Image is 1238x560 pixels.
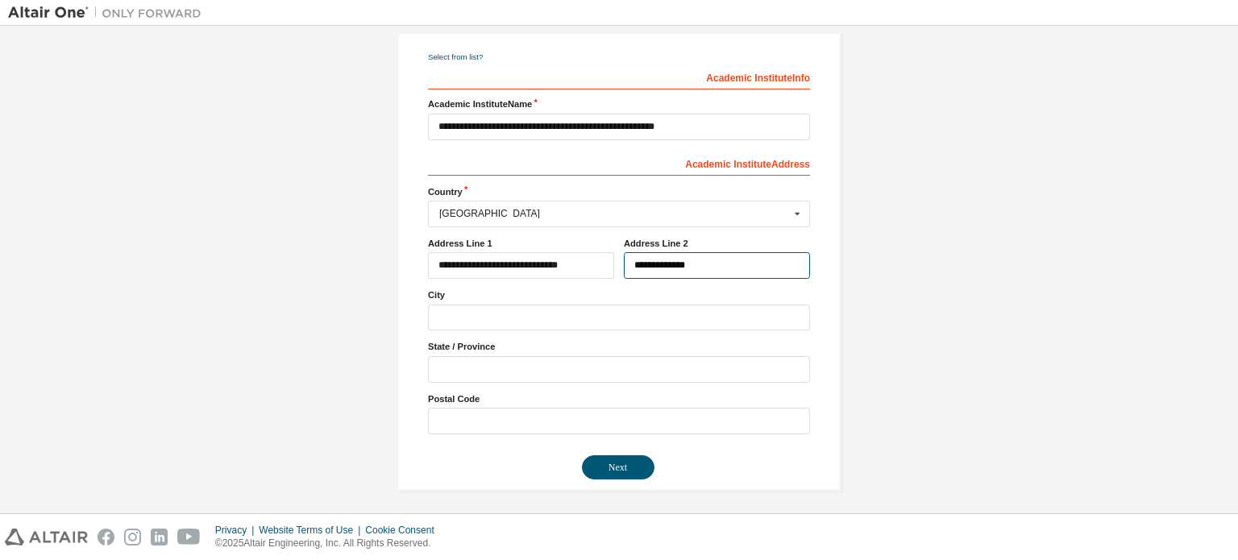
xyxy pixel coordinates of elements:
img: altair_logo.svg [5,529,88,545]
label: Academic Institute Name [428,97,810,110]
label: Country [428,185,810,198]
div: Academic Institute Info [428,64,810,89]
label: Postal Code [428,392,810,405]
label: Address Line 1 [428,237,614,250]
img: facebook.svg [98,529,114,545]
div: Privacy [215,524,259,537]
img: youtube.svg [177,529,201,545]
label: Address Line 2 [624,237,810,250]
img: linkedin.svg [151,529,168,545]
div: [GEOGRAPHIC_DATA] [439,209,790,218]
a: Select from list? [428,52,483,61]
img: Altair One [8,5,210,21]
button: Next [582,455,654,479]
p: © 2025 Altair Engineering, Inc. All Rights Reserved. [215,537,444,550]
label: State / Province [428,340,810,353]
div: Website Terms of Use [259,524,365,537]
img: instagram.svg [124,529,141,545]
div: Cookie Consent [365,524,443,537]
label: City [428,288,810,301]
div: Academic Institute Address [428,150,810,176]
